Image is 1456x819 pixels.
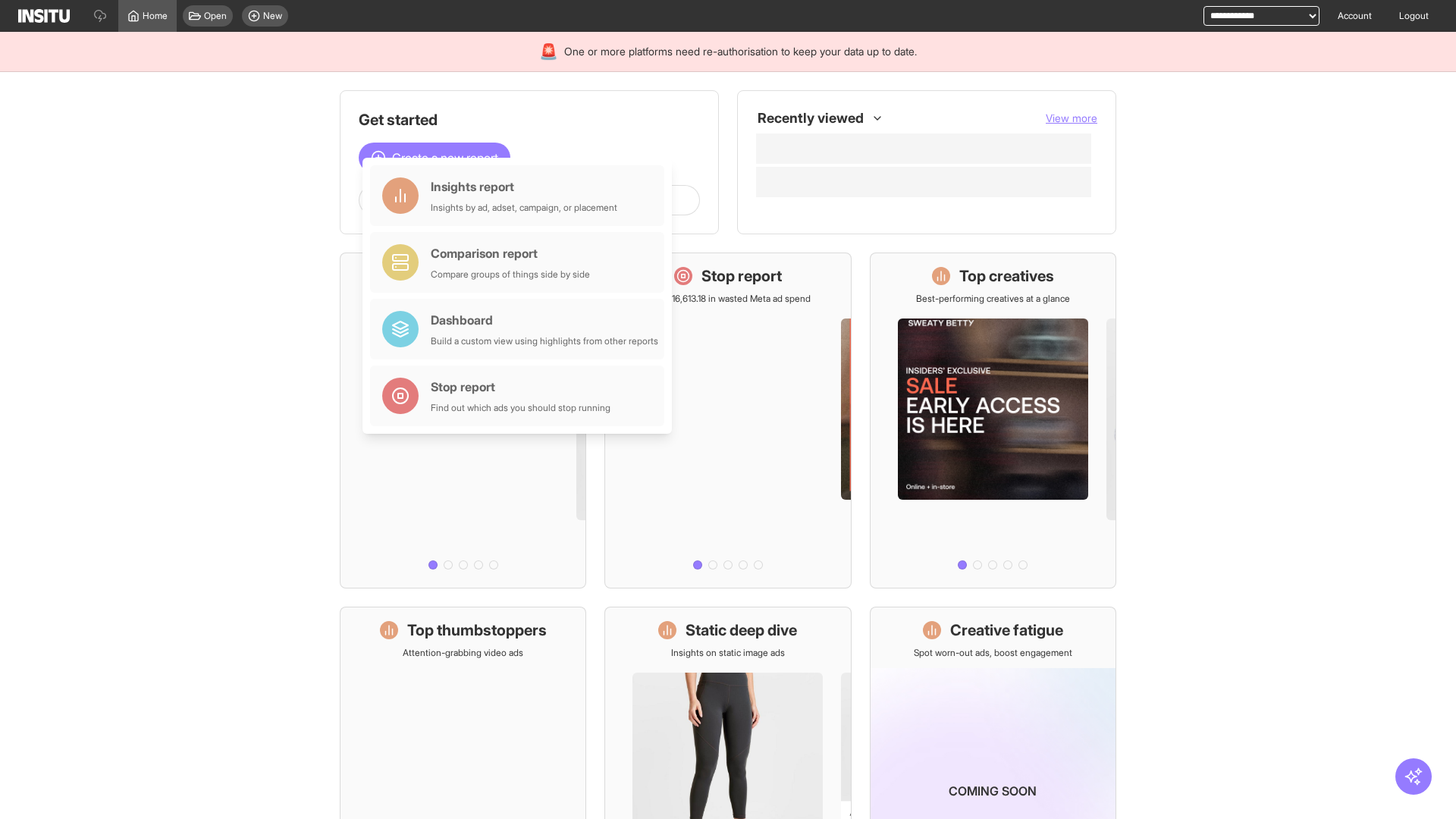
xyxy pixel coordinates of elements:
[916,293,1070,305] p: Best-performing creatives at a glance
[431,402,610,414] div: Find out which ads you should stop running
[1046,111,1097,126] button: View more
[431,335,658,347] div: Build a custom view using highlights from other reports
[645,293,811,305] p: Save £16,613.18 in wasted Meta ad spend
[403,647,523,659] p: Attention-grabbing video ads
[671,647,785,659] p: Insights on static image ads
[143,10,168,22] span: Home
[392,149,498,167] span: Create a new report
[431,244,590,262] div: Comparison report
[701,265,782,287] h1: Stop report
[539,41,558,62] div: 🚨
[431,268,590,281] div: Compare groups of things side by side
[686,620,797,641] h1: Static deep dive
[1046,111,1097,124] span: View more
[431,378,610,396] div: Stop report
[18,9,70,23] img: Logo
[959,265,1054,287] h1: Top creatives
[431,311,658,329] div: Dashboard
[604,253,851,588] a: Stop reportSave £16,613.18 in wasted Meta ad spend
[870,253,1116,588] a: Top creativesBest-performing creatives at a glance
[204,10,227,22] span: Open
[359,143,510,173] button: Create a new report
[431,202,617,214] div: Insights by ad, adset, campaign, or placement
[263,10,282,22] span: New
[340,253,586,588] a: What's live nowSee all active ads instantly
[564,44,917,59] span: One or more platforms need re-authorisation to keep your data up to date.
[431,177,617,196] div: Insights report
[407,620,547,641] h1: Top thumbstoppers
[359,109,700,130] h1: Get started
